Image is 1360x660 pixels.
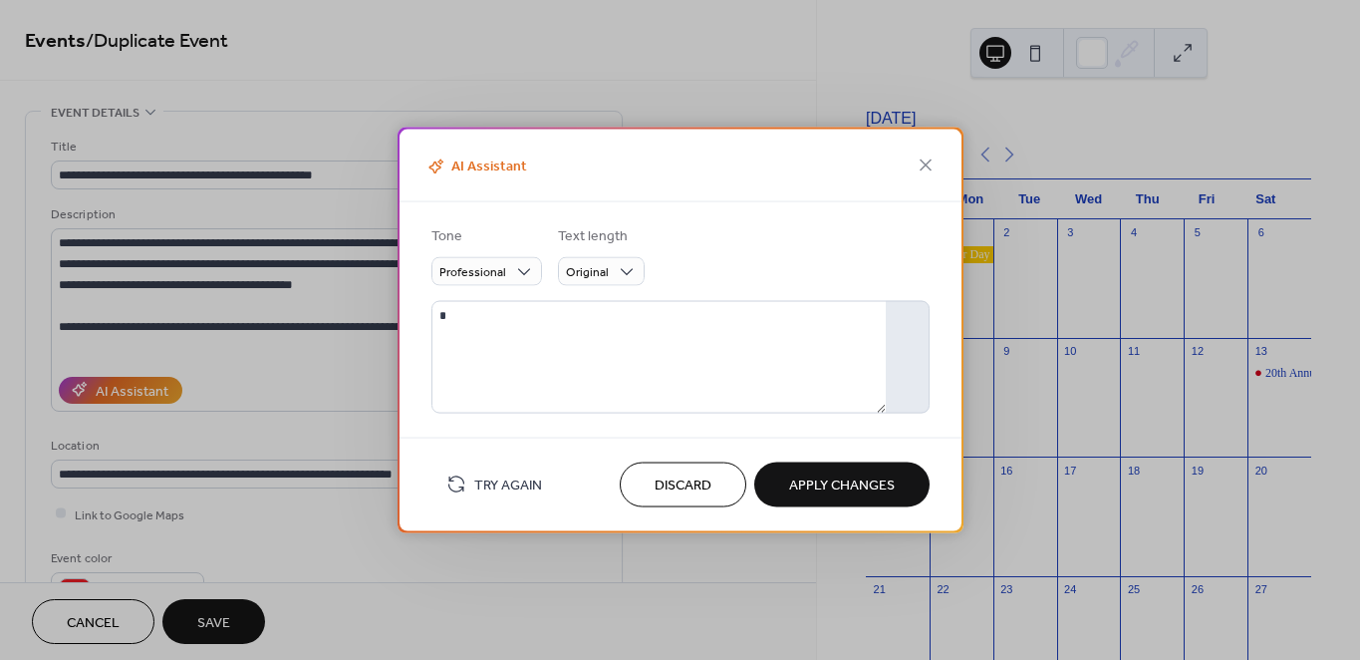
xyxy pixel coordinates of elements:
[439,261,506,284] span: Professional
[789,476,895,496] span: Apply Changes
[655,476,711,496] span: Discard
[431,468,557,500] button: Try Again
[474,476,542,496] span: Try Again
[558,226,641,247] div: Text length
[423,156,527,178] span: AI Assistant
[620,462,746,506] button: Discard
[754,462,930,506] button: Apply Changes
[431,226,538,247] div: Tone
[566,261,609,284] span: Original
